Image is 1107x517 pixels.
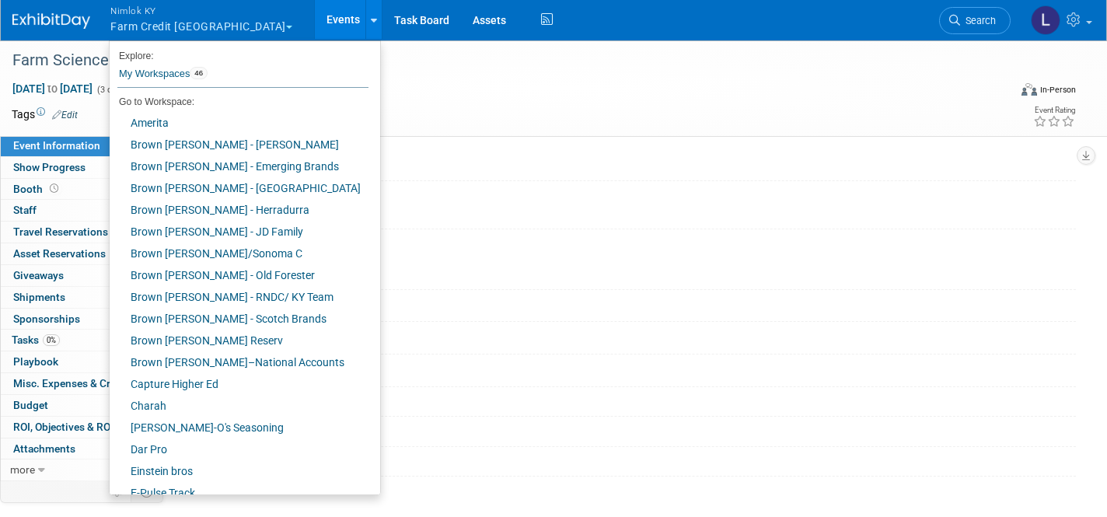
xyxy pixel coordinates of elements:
span: [DATE] [DATE] [12,82,93,96]
a: Brown [PERSON_NAME] - [GEOGRAPHIC_DATA] [110,177,368,199]
span: Giveaways [13,269,64,281]
div: Event Venue Name: [190,181,1076,201]
div: Event Rating [1033,107,1075,114]
span: Show Progress [13,161,86,173]
a: Show Progress [1,157,162,178]
span: 46 [190,67,208,79]
a: Dar Pro [110,438,368,460]
span: Booth [13,183,61,195]
a: Brown [PERSON_NAME] - Old Forester [110,264,368,286]
div: Exhibit Hall Floor Plan: [190,417,1076,437]
span: Asset Reservations [13,247,125,260]
a: Tasks0% [1,330,162,351]
a: Playbook [1,351,162,372]
span: Shipments [13,291,65,303]
a: Giveaways [1,265,162,286]
span: Playbook [13,355,58,368]
div: Event Website: [190,152,1076,173]
div: Exhibit Rules: [190,447,1076,467]
a: Asset Reservations32 [1,243,162,264]
a: Budget [1,395,162,416]
a: Booth [1,179,162,200]
a: Attachments [1,438,162,459]
a: Shipments [1,287,162,308]
a: Brown [PERSON_NAME] - RNDC/ KY Team [110,286,368,308]
span: 0% [43,334,60,346]
a: Edit [52,110,78,121]
div: Farm Science Review 2025 [7,47,985,75]
td: Personalize Event Tab Strip [104,481,131,501]
div: Booth Set-up Dates/Times: [190,322,1076,342]
span: to [45,82,60,95]
a: Brown [PERSON_NAME] - Herradurra [110,199,368,221]
a: Staff [1,200,162,221]
a: Brown [PERSON_NAME] - [PERSON_NAME] [110,134,368,155]
a: Brown [PERSON_NAME]/Sonoma C [110,243,368,264]
a: Travel Reservations [1,222,162,243]
span: Staff [13,204,37,216]
a: Event Information [1,135,162,156]
span: Budget [13,399,48,411]
a: Search [939,7,1011,34]
span: Sponsorships [13,313,80,325]
div: Event Format [918,81,1076,104]
a: Brown [PERSON_NAME] Reserv [110,330,368,351]
span: ROI, Objectives & ROO [13,421,117,433]
a: E-Pulse Track [110,482,368,504]
span: Travel Reservations [13,225,108,238]
span: Attachments [13,442,75,455]
a: Brown [PERSON_NAME] - JD Family [110,221,368,243]
a: more [1,459,162,480]
div: In-Person [1039,84,1076,96]
li: Explore: [110,47,368,61]
div: Exhibit Hall Dates/Times: [190,290,1076,310]
span: Event Information [13,139,100,152]
a: ROI, Objectives & ROO [1,417,162,438]
a: Brown [PERSON_NAME]–National Accounts [110,351,368,373]
div: Exhibitor Prospectus: [190,387,1076,407]
span: Tasks [12,334,60,346]
span: more [10,463,35,476]
img: Luc Schaefer [1031,5,1060,35]
div: Booth Dismantle Dates/Times: [190,355,1076,375]
a: [PERSON_NAME]-O's Seasoning [110,417,368,438]
span: Booth not reserved yet [47,183,61,194]
div: Event Venue Address: [190,229,1076,249]
a: Capture Higher Ed [110,373,368,395]
span: Misc. Expenses & Credits [13,377,134,389]
div: Event Notes: [190,477,1076,497]
a: My Workspaces46 [117,61,368,87]
img: ExhibitDay [12,13,90,29]
a: Amerita [110,112,368,134]
a: Charah [110,395,368,417]
td: Tags [12,107,78,122]
img: Format-Inperson.png [1021,83,1037,96]
span: (3 days) [96,85,128,95]
a: Sponsorships [1,309,162,330]
a: Einstein bros [110,460,368,482]
a: Brown [PERSON_NAME] - Scotch Brands [110,308,368,330]
span: Nimlok KY [110,2,292,19]
span: Search [960,15,996,26]
a: Brown [PERSON_NAME] - Emerging Brands [110,155,368,177]
li: Go to Workspace: [110,92,368,112]
a: Misc. Expenses & Credits [1,373,162,394]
